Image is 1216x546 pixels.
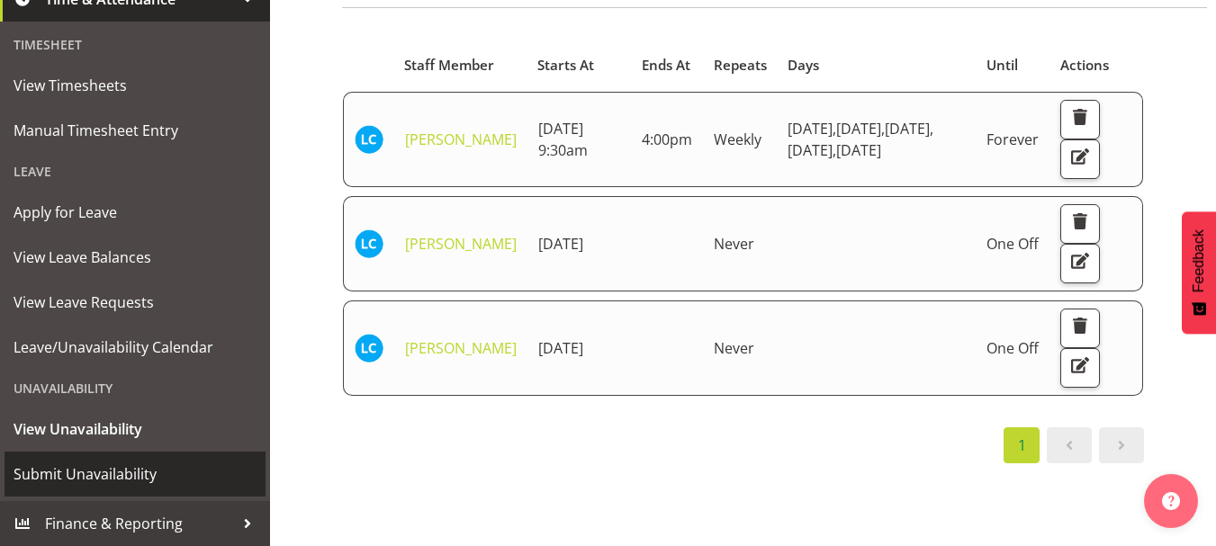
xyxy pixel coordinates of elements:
a: [PERSON_NAME] [405,130,517,149]
span: View Leave Balances [14,244,257,271]
span: [DATE] 9:30am [538,119,588,160]
span: Manual Timesheet Entry [14,117,257,144]
button: Feedback - Show survey [1182,211,1216,334]
span: Days [788,55,819,76]
span: Leave/Unavailability Calendar [14,334,257,361]
span: , [881,119,885,139]
a: Apply for Leave [5,190,266,235]
button: Delete Unavailability [1060,100,1100,139]
img: help-xxl-2.png [1162,492,1180,510]
a: View Unavailability [5,407,266,452]
a: View Leave Requests [5,280,266,325]
span: [DATE] [788,140,836,160]
span: View Unavailability [14,416,257,443]
a: [PERSON_NAME] [405,234,517,254]
a: View Leave Balances [5,235,266,280]
span: View Timesheets [14,72,257,99]
span: [DATE] [788,119,836,139]
span: Forever [986,130,1039,149]
div: Timesheet [5,26,266,63]
span: One Off [986,234,1039,254]
div: Unavailability [5,370,266,407]
span: , [930,119,933,139]
button: Edit Unavailability [1060,348,1100,388]
a: Leave/Unavailability Calendar [5,325,266,370]
span: [DATE] [836,140,881,160]
span: Feedback [1191,229,1207,292]
span: One Off [986,338,1039,358]
span: 4:00pm [642,130,692,149]
span: Apply for Leave [14,199,257,226]
span: [DATE] [836,119,885,139]
img: lindsay-carroll-holland11869.jpg [355,334,383,363]
span: [DATE] [538,338,583,358]
span: , [833,119,836,139]
img: lindsay-carroll-holland11869.jpg [355,229,383,258]
span: [DATE] [885,119,933,139]
span: [DATE] [538,234,583,254]
button: Delete Unavailability [1060,204,1100,244]
button: Edit Unavailability [1060,139,1100,179]
span: Weekly [714,130,761,149]
span: Never [714,338,754,358]
span: Until [986,55,1018,76]
span: Actions [1060,55,1109,76]
span: Starts At [537,55,594,76]
span: , [833,140,836,160]
span: View Leave Requests [14,289,257,316]
button: Delete Unavailability [1060,309,1100,348]
a: Manual Timesheet Entry [5,108,266,153]
span: Never [714,234,754,254]
a: Submit Unavailability [5,452,266,497]
button: Edit Unavailability [1060,244,1100,283]
span: Finance & Reporting [45,510,234,537]
img: lindsay-carroll-holland11869.jpg [355,125,383,154]
a: [PERSON_NAME] [405,338,517,358]
a: View Timesheets [5,63,266,108]
span: Staff Member [404,55,494,76]
span: Submit Unavailability [14,461,257,488]
span: Repeats [714,55,767,76]
span: Ends At [642,55,690,76]
div: Leave [5,153,266,190]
